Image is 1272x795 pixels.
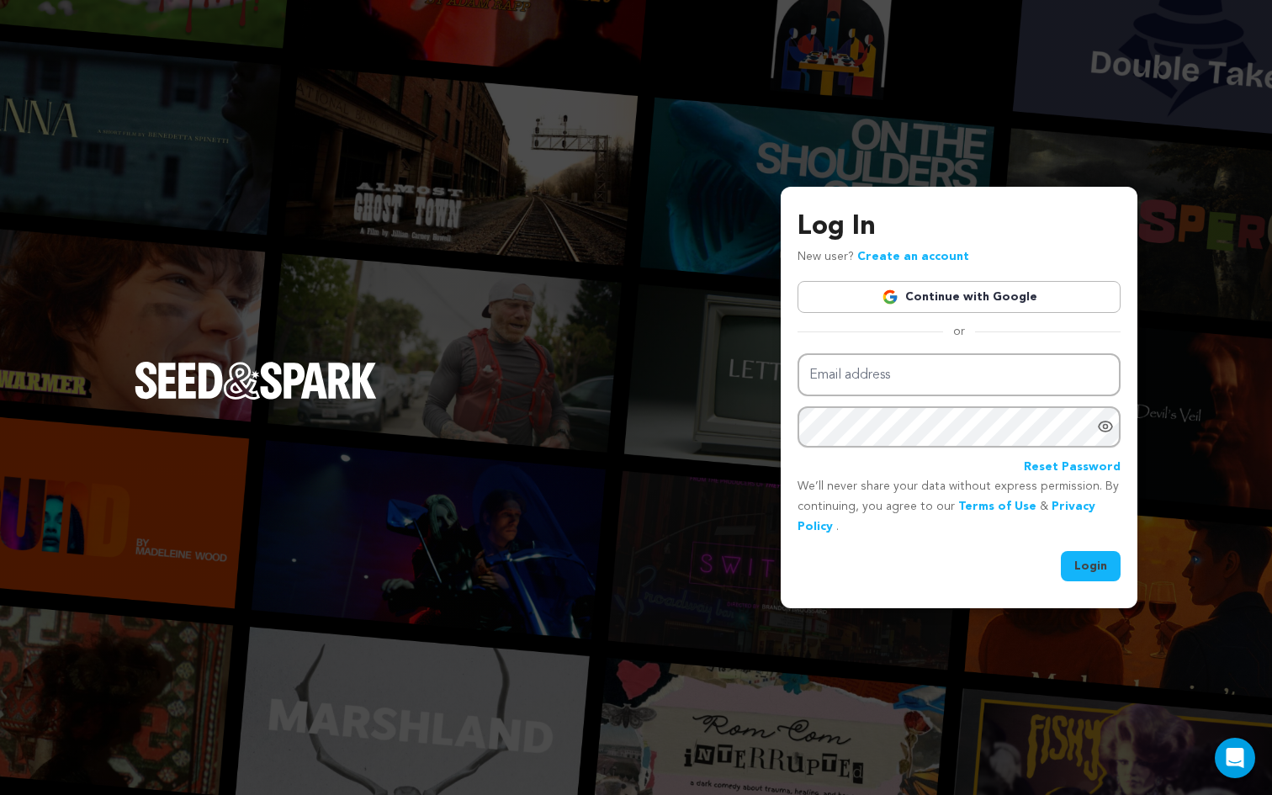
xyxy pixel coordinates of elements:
a: Terms of Use [958,501,1036,512]
p: New user? [798,247,969,268]
img: Google logo [882,289,898,305]
a: Show password as plain text. Warning: this will display your password on the screen. [1097,418,1114,435]
div: Open Intercom Messenger [1215,738,1255,778]
a: Privacy Policy [798,501,1095,533]
a: Continue with Google [798,281,1121,313]
h3: Log In [798,207,1121,247]
a: Seed&Spark Homepage [135,362,377,432]
a: Reset Password [1024,458,1121,478]
img: Seed&Spark Logo [135,362,377,399]
input: Email address [798,353,1121,396]
p: We’ll never share your data without express permission. By continuing, you agree to our & . [798,477,1121,537]
a: Create an account [857,251,969,262]
span: or [943,323,975,340]
button: Login [1061,551,1121,581]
